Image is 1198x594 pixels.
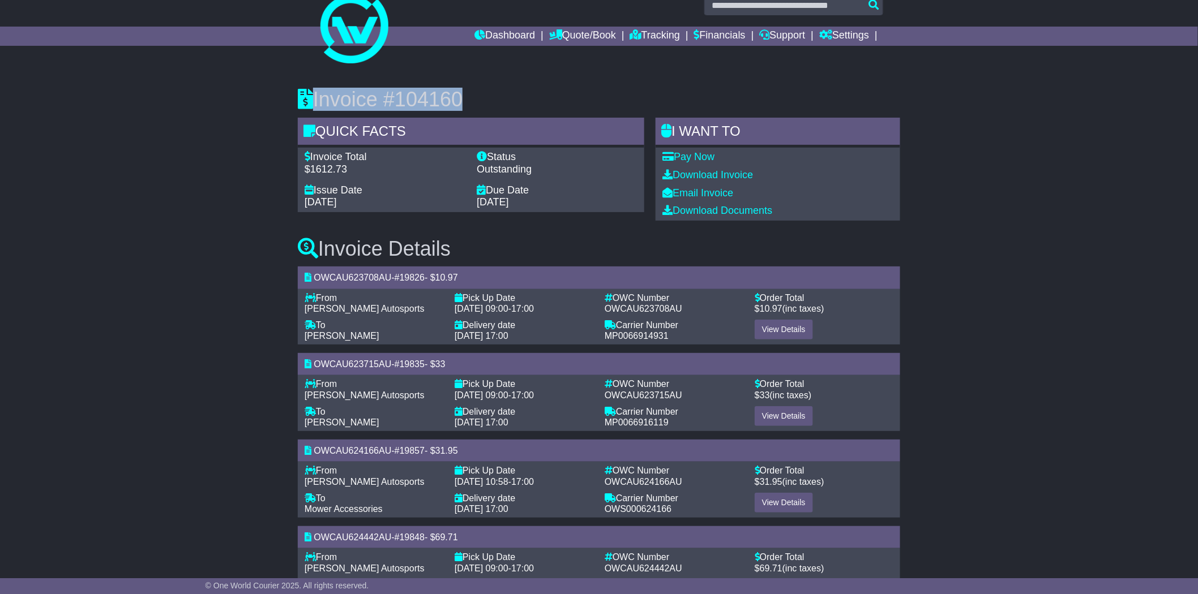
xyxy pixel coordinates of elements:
div: Invoice Total [305,151,465,163]
span: #19857 [395,446,425,455]
a: Dashboard [474,27,535,46]
div: OWC Number [605,465,743,476]
span: OWCAU624166AU [314,446,391,455]
div: OWC Number [605,292,743,303]
span: [DATE] 09:00 [455,304,508,313]
span: MP0066914931 [605,331,669,341]
span: [DATE] 17:00 [455,331,508,341]
div: - - $ [298,266,900,289]
div: Carrier Number [605,320,743,330]
span: 33 [435,359,446,369]
span: 17:00 [511,304,534,313]
div: [DATE] [477,196,637,209]
div: Order Total [755,378,893,389]
span: 17:00 [511,563,534,573]
div: Pick Up Date [455,378,593,389]
div: From [305,292,443,303]
span: #19826 [395,273,425,282]
div: - - $ [298,440,900,462]
div: $ (inc taxes) [755,303,893,314]
div: $ (inc taxes) [755,390,893,401]
span: #19848 [395,532,425,542]
div: Order Total [755,552,893,562]
div: - - $ [298,526,900,548]
div: - [455,476,593,487]
div: Delivery date [455,320,593,330]
span: OWCAU624442AU [605,563,682,573]
span: OWCAU623708AU [605,304,682,313]
span: [PERSON_NAME] Autosports [305,390,425,400]
a: Email Invoice [662,187,733,199]
div: [DATE] [305,196,465,209]
a: Support [760,27,806,46]
span: [PERSON_NAME] [305,417,379,427]
span: 10.97 [435,273,458,282]
span: 69.71 [435,532,458,542]
span: [PERSON_NAME] Autosports [305,304,425,313]
span: [DATE] 17:00 [455,504,508,514]
span: 10.97 [760,304,782,313]
div: - - $ [298,353,900,375]
span: OWCAU623715AU [314,359,391,369]
div: - [455,563,593,574]
div: - [455,303,593,314]
span: [DATE] 09:00 [455,563,508,573]
div: Pick Up Date [455,292,593,303]
div: To [305,320,443,330]
span: #19835 [395,359,425,369]
span: OWCAU623715AU [605,390,682,400]
span: OWCAU624166AU [605,477,682,487]
div: Quick Facts [298,118,644,148]
a: View Details [755,493,813,513]
a: View Details [755,406,813,426]
span: [PERSON_NAME] Autosports [305,563,425,573]
div: From [305,465,443,476]
div: To [305,493,443,503]
span: OWS000624166 [605,504,671,514]
a: View Details [755,320,813,339]
span: [DATE] 10:58 [455,477,508,487]
div: Status [477,151,637,163]
div: - [455,390,593,401]
div: OWC Number [605,378,743,389]
div: Delivery date [455,493,593,503]
div: $ (inc taxes) [755,476,893,487]
div: Order Total [755,465,893,476]
span: [DATE] 09:00 [455,390,508,400]
div: Due Date [477,184,637,197]
div: $1612.73 [305,163,465,176]
div: Carrier Number [605,406,743,417]
span: 17:00 [511,390,534,400]
div: Pick Up Date [455,552,593,562]
span: 31.95 [760,477,782,487]
span: Mower Accessories [305,504,383,514]
a: Settings [819,27,869,46]
div: Pick Up Date [455,465,593,476]
a: Tracking [630,27,680,46]
span: OWCAU623708AU [314,273,391,282]
span: 33 [760,390,770,400]
span: © One World Courier 2025. All rights reserved. [206,581,369,590]
a: Download Invoice [662,169,753,180]
span: 69.71 [760,563,782,573]
h3: Invoice #104160 [298,88,900,111]
div: Issue Date [305,184,465,197]
div: From [305,552,443,562]
span: [PERSON_NAME] [305,331,379,341]
div: Outstanding [477,163,637,176]
span: MP0066916119 [605,417,669,427]
span: 31.95 [435,446,458,455]
span: OWCAU624442AU [314,532,391,542]
div: Delivery date [455,406,593,417]
div: OWC Number [605,552,743,562]
a: Download Documents [662,205,772,216]
div: Carrier Number [605,493,743,503]
a: Pay Now [662,151,714,162]
div: From [305,378,443,389]
span: 17:00 [511,477,534,487]
div: I WANT to [656,118,900,148]
h3: Invoice Details [298,238,900,260]
span: [PERSON_NAME] Autosports [305,477,425,487]
a: Financials [694,27,746,46]
div: To [305,406,443,417]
